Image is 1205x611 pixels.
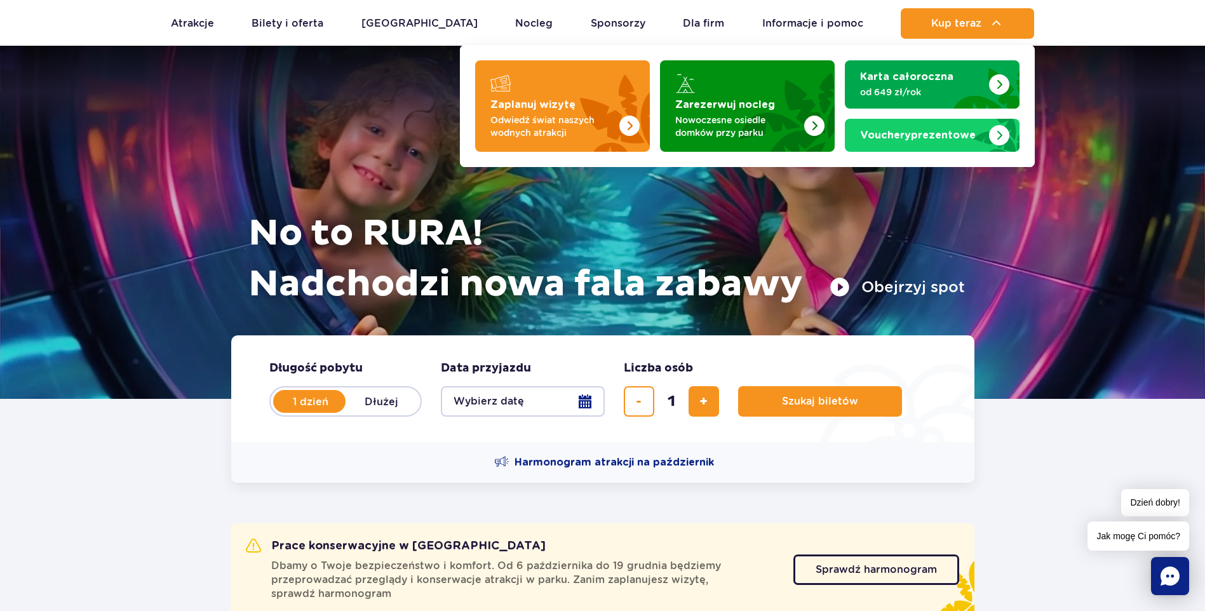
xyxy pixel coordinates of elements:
a: Vouchery prezentowe [845,119,1020,152]
a: Nocleg [515,8,553,39]
p: od 649 zł/rok [860,86,984,98]
span: Dzień dobry! [1121,489,1189,516]
span: Długość pobytu [269,361,363,376]
a: Zarezerwuj nocleg [660,60,835,152]
p: Odwiedź świat naszych wodnych atrakcji [490,114,614,139]
a: [GEOGRAPHIC_DATA] [361,8,478,39]
span: Liczba osób [624,361,693,376]
strong: Zaplanuj wizytę [490,100,576,110]
label: 1 dzień [274,388,347,415]
p: Nowoczesne osiedle domków przy parku [675,114,799,139]
span: Vouchery [860,130,911,140]
input: liczba biletów [656,386,687,417]
a: Harmonogram atrakcji na październik [494,455,714,470]
h1: No to RURA! Nadchodzi nowa fala zabawy [248,208,965,310]
h2: Prace konserwacyjne w [GEOGRAPHIC_DATA] [246,539,546,554]
div: Chat [1151,557,1189,595]
span: Szukaj biletów [782,396,858,407]
a: Sponsorzy [591,8,645,39]
button: Kup teraz [901,8,1034,39]
span: Kup teraz [931,18,981,29]
span: Sprawdź harmonogram [816,565,937,575]
span: Dbamy o Twoje bezpieczeństwo i komfort. Od 6 października do 19 grudnia będziemy przeprowadzać pr... [271,559,778,601]
form: Planowanie wizyty w Park of Poland [231,335,974,442]
button: Obejrzyj spot [830,277,965,297]
span: Harmonogram atrakcji na październik [515,455,714,469]
a: Bilety i oferta [252,8,323,39]
a: Dla firm [683,8,724,39]
label: Dłużej [346,388,418,415]
a: Sprawdź harmonogram [793,554,959,585]
span: Jak mogę Ci pomóc? [1087,521,1189,551]
button: dodaj bilet [689,386,719,417]
button: Szukaj biletów [738,386,902,417]
button: usuń bilet [624,386,654,417]
a: Atrakcje [171,8,214,39]
span: Data przyjazdu [441,361,531,376]
strong: prezentowe [860,130,976,140]
a: Zaplanuj wizytę [475,60,650,152]
button: Wybierz datę [441,386,605,417]
a: Informacje i pomoc [762,8,863,39]
strong: Zarezerwuj nocleg [675,100,775,110]
strong: Karta całoroczna [860,72,953,82]
a: Karta całoroczna [845,60,1020,109]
